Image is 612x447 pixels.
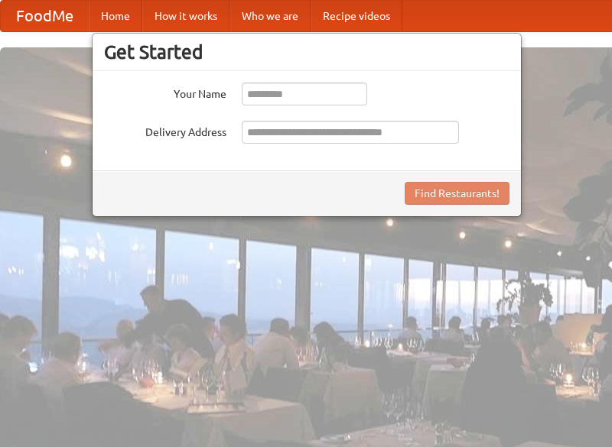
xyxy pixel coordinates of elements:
label: Your Name [104,83,226,102]
button: Find Restaurants! [405,182,509,205]
a: How it works [142,1,229,31]
a: Home [89,1,142,31]
a: Recipe videos [311,1,402,31]
a: FoodMe [1,1,89,31]
h3: Get Started [104,40,509,63]
label: Delivery Address [104,121,226,140]
a: Who we are [229,1,311,31]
